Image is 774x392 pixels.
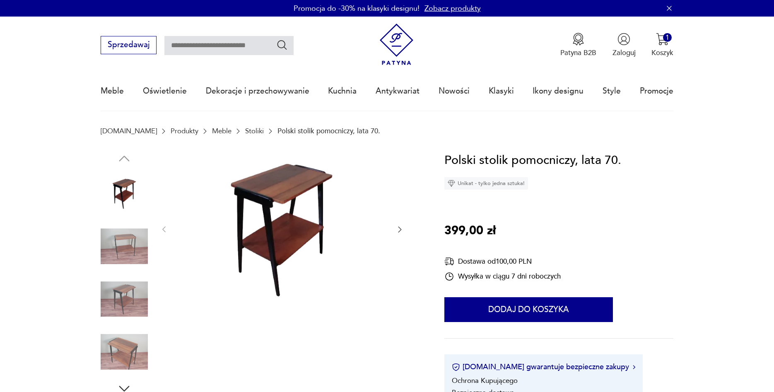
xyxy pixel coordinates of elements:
button: 1Koszyk [651,33,673,58]
button: [DOMAIN_NAME] gwarantuje bezpieczne zakupy [452,362,635,372]
p: Polski stolik pomocniczy, lata 70. [277,127,380,135]
li: Ochrona Kupującego [452,376,518,385]
a: Produkty [171,127,198,135]
a: Meble [101,72,124,110]
a: Kuchnia [328,72,357,110]
a: Stoliki [245,127,264,135]
div: 1 [663,33,672,42]
p: Patyna B2B [560,48,596,58]
a: Sprzedawaj [101,42,157,49]
h1: Polski stolik pomocniczy, lata 70. [444,151,621,170]
img: Ikonka użytkownika [617,33,630,46]
a: Dekoracje i przechowywanie [206,72,309,110]
a: Promocje [640,72,673,110]
div: Wysyłka w ciągu 7 dni roboczych [444,272,561,281]
a: Ikony designu [533,72,584,110]
img: Ikona strzałki w prawo [633,365,635,369]
img: Zdjęcie produktu Polski stolik pomocniczy, lata 70. [178,151,386,307]
img: Ikona dostawy [444,256,454,267]
img: Zdjęcie produktu Polski stolik pomocniczy, lata 70. [101,223,148,270]
p: Koszyk [651,48,673,58]
a: Meble [212,127,231,135]
a: Ikona medaluPatyna B2B [560,33,596,58]
p: Promocja do -30% na klasyki designu! [294,3,420,14]
a: Klasyki [489,72,514,110]
a: Style [603,72,621,110]
img: Ikona koszyka [656,33,669,46]
p: 399,00 zł [444,221,496,240]
button: Szukaj [276,39,288,51]
img: Ikona medalu [572,33,585,46]
div: Unikat - tylko jedna sztuka! [444,177,528,190]
a: Antykwariat [376,72,420,110]
img: Zdjęcie produktu Polski stolik pomocniczy, lata 70. [101,276,148,323]
img: Patyna - sklep z meblami i dekoracjami vintage [376,24,417,65]
button: Zaloguj [612,33,636,58]
a: Oświetlenie [143,72,187,110]
a: [DOMAIN_NAME] [101,127,157,135]
img: Ikona diamentu [448,180,455,187]
div: Dostawa od 100,00 PLN [444,256,561,267]
p: Zaloguj [612,48,636,58]
a: Nowości [439,72,470,110]
button: Patyna B2B [560,33,596,58]
button: Dodaj do koszyka [444,297,613,322]
img: Zdjęcie produktu Polski stolik pomocniczy, lata 70. [101,328,148,375]
img: Zdjęcie produktu Polski stolik pomocniczy, lata 70. [101,170,148,217]
img: Ikona certyfikatu [452,363,460,371]
a: Zobacz produkty [424,3,481,14]
button: Sprzedawaj [101,36,157,54]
